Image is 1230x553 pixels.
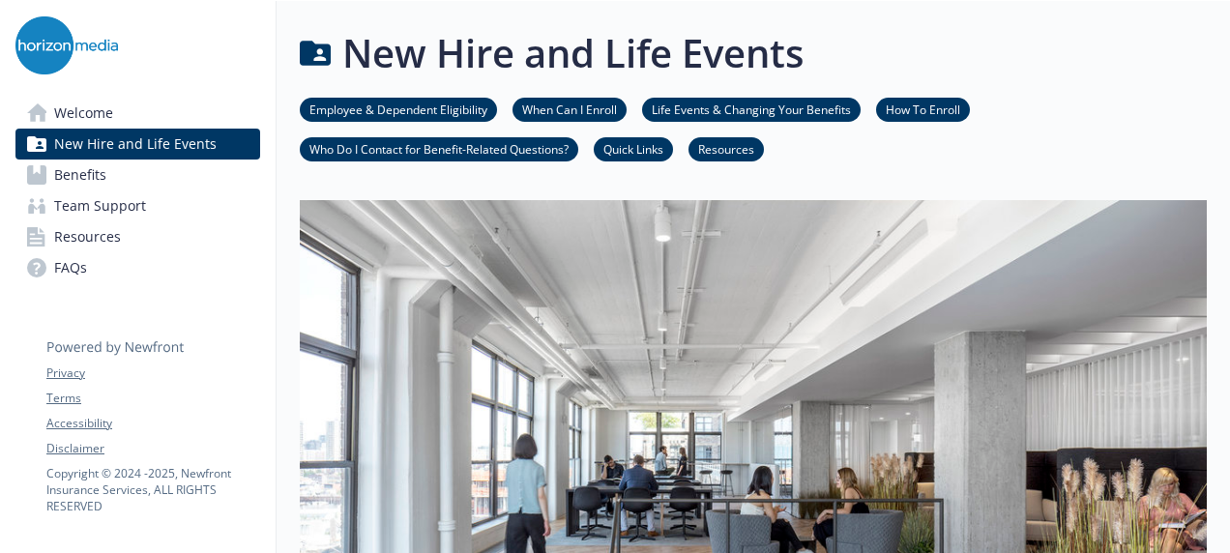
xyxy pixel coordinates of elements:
[15,160,260,190] a: Benefits
[46,465,259,514] p: Copyright © 2024 - 2025 , Newfront Insurance Services, ALL RIGHTS RESERVED
[15,221,260,252] a: Resources
[594,139,673,158] a: Quick Links
[512,100,627,118] a: When Can I Enroll
[54,129,217,160] span: New Hire and Life Events
[688,139,764,158] a: Resources
[54,160,106,190] span: Benefits
[300,100,497,118] a: Employee & Dependent Eligibility
[54,221,121,252] span: Resources
[342,24,804,82] h1: New Hire and Life Events
[15,98,260,129] a: Welcome
[15,190,260,221] a: Team Support
[46,415,259,432] a: Accessibility
[642,100,861,118] a: Life Events & Changing Your Benefits
[876,100,970,118] a: How To Enroll
[46,390,259,407] a: Terms
[54,252,87,283] span: FAQs
[46,364,259,382] a: Privacy
[15,252,260,283] a: FAQs
[300,139,578,158] a: Who Do I Contact for Benefit-Related Questions?
[54,98,113,129] span: Welcome
[46,440,259,457] a: Disclaimer
[54,190,146,221] span: Team Support
[15,129,260,160] a: New Hire and Life Events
